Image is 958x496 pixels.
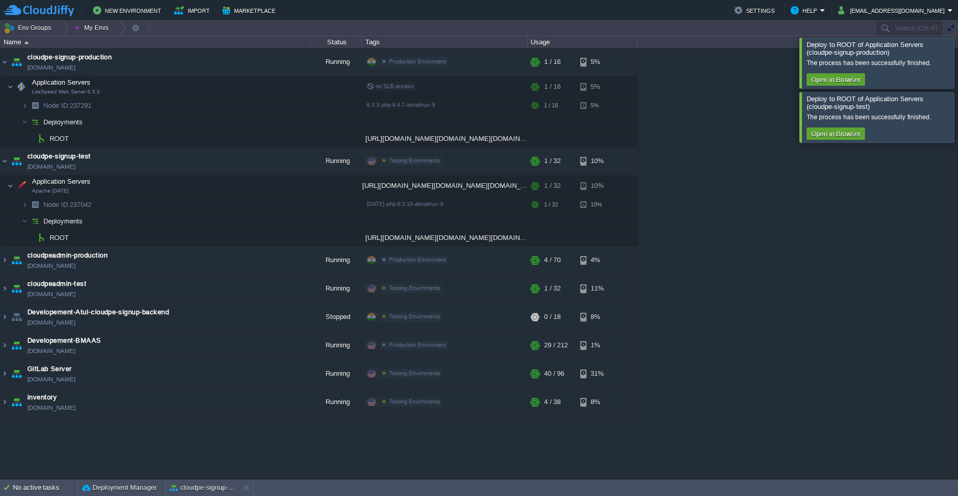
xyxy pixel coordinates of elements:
[580,197,614,213] div: 10%
[389,285,440,291] span: Testing Envirnments
[28,114,42,130] img: AMDAwAAAACH5BAEAAAAALAAAAAABAAEAAAICRAEAOw==
[1,246,9,274] img: AMDAwAAAACH5BAEAAAAALAAAAAABAAEAAAICRAEAOw==
[807,59,951,67] div: The process has been successfully finished.
[42,200,93,209] span: 237042
[7,175,13,196] img: AMDAwAAAACH5BAEAAAAALAAAAAABAAEAAAICRAEAOw==
[808,75,863,84] button: Open in Browser
[9,303,24,331] img: AMDAwAAAACH5BAEAAAAALAAAAAABAAEAAAICRAEAOw==
[27,317,75,328] a: [DOMAIN_NAME]
[28,98,42,114] img: AMDAwAAAACH5BAEAAAAALAAAAAABAAEAAAICRAEAOw==
[807,95,923,110] span: Deploy to ROOT of Application Servers (cloudpe-signup-test)
[22,213,28,229] img: AMDAwAAAACH5BAEAAAAALAAAAAABAAEAAAICRAEAOw==
[528,36,637,48] div: Usage
[1,331,9,359] img: AMDAwAAAACH5BAEAAAAALAAAAAABAAEAAAICRAEAOw==
[49,233,70,242] a: ROOT
[389,342,446,348] span: Production Envirnment
[544,360,564,388] div: 40 / 96
[31,177,92,186] span: Application Servers
[49,134,70,143] span: ROOT
[9,388,24,416] img: AMDAwAAAACH5BAEAAAAALAAAAAABAAEAAAICRAEAOw==
[389,313,440,319] span: Testing Envirnments
[42,118,84,126] a: Deployments
[544,275,561,302] div: 1 / 32
[544,246,561,274] div: 4 / 70
[31,78,92,86] a: Application ServersLiteSpeed Web Server 6.3.3
[367,201,443,207] span: [DATE]-php-8.3.16-almalinux-9
[1,360,9,388] img: AMDAwAAAACH5BAEAAAAALAAAAAABAAEAAAICRAEAOw==
[34,230,49,246] img: AMDAwAAAACH5BAEAAAAALAAAAAABAAEAAAICRAEAOw==
[807,113,951,121] div: The process has been successfully finished.
[93,4,164,17] button: New Environment
[22,197,28,213] img: AMDAwAAAACH5BAEAAAAALAAAAAABAAEAAAICRAEAOw==
[311,246,362,274] div: Running
[4,21,55,35] button: Env Groups
[807,41,923,56] span: Deploy to ROOT of Application Servers (cloudpe-signup-production)
[27,261,75,271] a: [DOMAIN_NAME]
[389,398,440,405] span: Testing Envirnments
[544,48,561,76] div: 1 / 16
[311,331,362,359] div: Running
[362,175,528,196] div: [URL][DOMAIN_NAME][DOMAIN_NAME][DOMAIN_NAME]
[42,217,84,226] a: Deployments
[389,157,440,164] span: Testing Envirnments
[27,151,91,162] a: cloudpe-signup-test
[9,360,24,388] img: AMDAwAAAACH5BAEAAAAALAAAAAABAAEAAAICRAEAOw==
[580,360,614,388] div: 31%
[580,388,614,416] div: 8%
[580,303,614,331] div: 8%
[362,131,528,147] div: [URL][DOMAIN_NAME][DOMAIN_NAME][DOMAIN_NAME]
[1,48,9,76] img: AMDAwAAAACH5BAEAAAAALAAAAAABAAEAAAICRAEAOw==
[389,370,440,376] span: Testing Envirnments
[544,76,561,97] div: 1 / 16
[27,335,101,346] a: Developement-BMAAS
[544,303,561,331] div: 0 / 18
[7,76,13,97] img: AMDAwAAAACH5BAEAAAAALAAAAAABAAEAAAICRAEAOw==
[311,48,362,76] div: Running
[9,275,24,302] img: AMDAwAAAACH5BAEAAAAALAAAAAABAAEAAAICRAEAOw==
[580,48,614,76] div: 5%
[362,230,528,246] div: [URL][DOMAIN_NAME][DOMAIN_NAME][DOMAIN_NAME]
[82,483,157,493] button: Deployment Manager
[28,197,42,213] img: AMDAwAAAACH5BAEAAAAALAAAAAABAAEAAAICRAEAOw==
[311,360,362,388] div: Running
[28,213,42,229] img: AMDAwAAAACH5BAEAAAAALAAAAAABAAEAAAICRAEAOw==
[544,331,568,359] div: 29 / 212
[75,21,112,35] button: My Envs
[27,364,72,374] span: GitLab Server
[27,62,75,73] a: [DOMAIN_NAME]
[580,175,614,196] div: 10%
[43,102,70,109] span: Node ID:
[1,275,9,302] img: AMDAwAAAACH5BAEAAAAALAAAAAABAAEAAAICRAEAOw==
[27,250,107,261] a: cloudpeadmin-production
[27,289,75,299] a: [DOMAIN_NAME]
[4,4,74,17] img: CloudJiffy
[389,257,446,263] span: Production Envirnment
[42,101,93,110] a: Node ID:237291
[311,388,362,416] div: Running
[42,200,93,209] a: Node ID:237042
[311,303,362,331] div: Stopped
[544,388,561,416] div: 4 / 38
[31,178,92,185] a: Application ServersApache [DATE]
[24,41,29,44] img: AMDAwAAAACH5BAEAAAAALAAAAAABAAEAAAICRAEAOw==
[9,147,24,175] img: AMDAwAAAACH5BAEAAAAALAAAAAABAAEAAAICRAEAOw==
[9,331,24,359] img: AMDAwAAAACH5BAEAAAAALAAAAAABAAEAAAICRAEAOw==
[915,455,948,486] iframe: chat widget
[580,331,614,359] div: 1%
[808,129,863,138] button: Open in Browser
[544,147,561,175] div: 1 / 32
[27,162,75,172] a: [DOMAIN_NAME]
[367,102,435,108] span: 6.3.3-php-8.4.7-almalinux-9
[27,346,75,356] a: [DOMAIN_NAME]
[580,76,614,97] div: 5%
[389,58,446,65] span: Production Envirnment
[544,197,558,213] div: 1 / 32
[838,4,948,17] button: [EMAIL_ADDRESS][DOMAIN_NAME]
[544,175,561,196] div: 1 / 32
[43,201,70,209] span: Node ID:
